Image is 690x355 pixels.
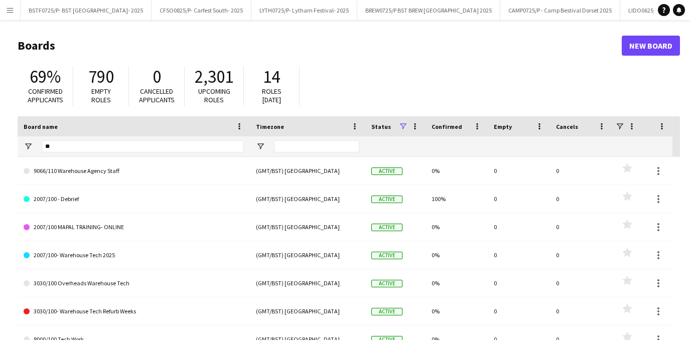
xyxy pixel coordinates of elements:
span: 14 [263,66,280,88]
button: Open Filter Menu [256,142,265,151]
div: (GMT/BST) [GEOGRAPHIC_DATA] [250,269,365,297]
button: Open Filter Menu [24,142,33,151]
a: 9066/110 Warehouse Agency Staff [24,157,244,185]
h1: Boards [18,38,622,53]
span: Active [371,196,402,203]
div: 0 [488,185,550,213]
span: Confirmed applicants [28,87,63,104]
div: 0% [426,269,488,297]
div: 0% [426,241,488,269]
button: LYTH0725/P- Lytham Festival- 2025 [251,1,357,20]
div: (GMT/BST) [GEOGRAPHIC_DATA] [250,185,365,213]
div: 0 [550,325,612,353]
span: Active [371,252,402,259]
span: Board name [24,123,58,130]
div: 0 [550,157,612,185]
div: 0 [488,325,550,353]
span: Roles [DATE] [262,87,282,104]
span: Empty [494,123,512,130]
div: 0% [426,297,488,325]
a: New Board [622,36,680,56]
span: Active [371,167,402,175]
span: Status [371,123,391,130]
div: (GMT/BST) [GEOGRAPHIC_DATA] [250,325,365,353]
div: 100% [426,185,488,213]
a: 2007/100 - Debrief [24,185,244,213]
div: 0 [550,297,612,325]
button: CFSO0825/P- Carfest South- 2025 [152,1,251,20]
a: 3030/100- Warehouse Tech Refurb Weeks [24,297,244,325]
div: 0% [426,325,488,353]
div: (GMT/BST) [GEOGRAPHIC_DATA] [250,157,365,185]
span: Confirmed [432,123,462,130]
span: 2,301 [195,66,233,88]
div: 0 [488,213,550,241]
span: 790 [88,66,114,88]
span: 0 [153,66,161,88]
div: 0 [550,185,612,213]
a: 2007/100- Warehouse Tech 2025 [24,241,244,269]
div: 0 [488,241,550,269]
div: (GMT/BST) [GEOGRAPHIC_DATA] [250,297,365,325]
div: 0 [550,241,612,269]
div: 0% [426,157,488,185]
input: Timezone Filter Input [274,140,359,152]
div: 0 [550,213,612,241]
div: 0 [488,297,550,325]
button: BSTF0725/P- BST [GEOGRAPHIC_DATA]- 2025 [21,1,152,20]
div: (GMT/BST) [GEOGRAPHIC_DATA] [250,213,365,241]
a: 8000/100 Tech Work [24,325,244,353]
div: 0 [550,269,612,297]
span: Active [371,308,402,315]
span: Upcoming roles [198,87,230,104]
a: 2007/100 MAPAL TRAINING- ONLINE [24,213,244,241]
span: Active [371,224,402,231]
span: Active [371,280,402,287]
span: Timezone [256,123,284,130]
span: Empty roles [91,87,111,104]
span: Cancelled applicants [139,87,175,104]
button: CAMP0725/P - Camp Bestival Dorset 2025 [500,1,620,20]
span: 69% [30,66,61,88]
span: Active [371,336,402,343]
input: Board name Filter Input [42,140,244,152]
button: BREW0725/P BST BREW [GEOGRAPHIC_DATA] 2025 [357,1,500,20]
div: 0% [426,213,488,241]
div: 0 [488,269,550,297]
div: (GMT/BST) [GEOGRAPHIC_DATA] [250,241,365,269]
div: 0 [488,157,550,185]
span: Cancels [556,123,578,130]
a: 3030/100 Overheads Warehouse Tech [24,269,244,297]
